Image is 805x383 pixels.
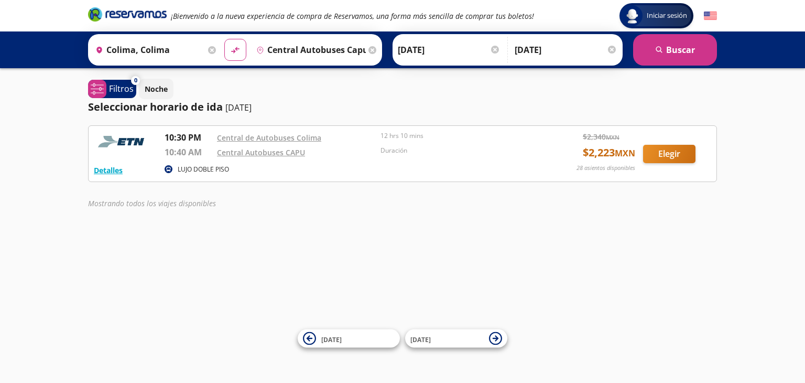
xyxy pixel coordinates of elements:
em: ¡Bienvenido a la nueva experiencia de compra de Reservamos, una forma más sencilla de comprar tus... [171,11,534,21]
p: 10:30 PM [165,131,212,144]
a: Central de Autobuses Colima [217,133,321,143]
p: 10:40 AM [165,146,212,158]
button: Elegir [643,145,695,163]
p: LUJO DOBLE PISO [178,165,229,174]
span: Iniciar sesión [643,10,691,21]
span: [DATE] [321,335,342,344]
a: Central Autobuses CAPU [217,147,305,157]
p: 28 asientos disponibles [576,164,635,173]
img: RESERVAMOS [94,131,151,152]
button: English [704,9,717,23]
button: Buscar [633,34,717,66]
button: 0Filtros [88,80,136,98]
p: Noche [145,83,168,94]
button: [DATE] [405,329,507,348]
p: Duración [380,146,539,155]
a: Brand Logo [88,6,167,25]
p: [DATE] [225,101,252,114]
p: Seleccionar horario de ida [88,99,223,115]
button: Noche [139,79,173,99]
em: Mostrando todos los viajes disponibles [88,198,216,208]
input: Opcional [515,37,617,63]
span: $ 2,223 [583,145,635,161]
button: Detalles [94,165,123,176]
input: Buscar Origen [91,37,205,63]
span: 0 [134,76,137,85]
button: [DATE] [298,329,400,348]
p: 12 hrs 10 mins [380,131,539,141]
input: Elegir Fecha [398,37,501,63]
i: Brand Logo [88,6,167,22]
p: Filtros [109,82,134,95]
span: [DATE] [410,335,431,344]
input: Buscar Destino [252,37,366,63]
span: $ 2,340 [583,131,619,142]
small: MXN [615,147,635,159]
small: MXN [606,133,619,141]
